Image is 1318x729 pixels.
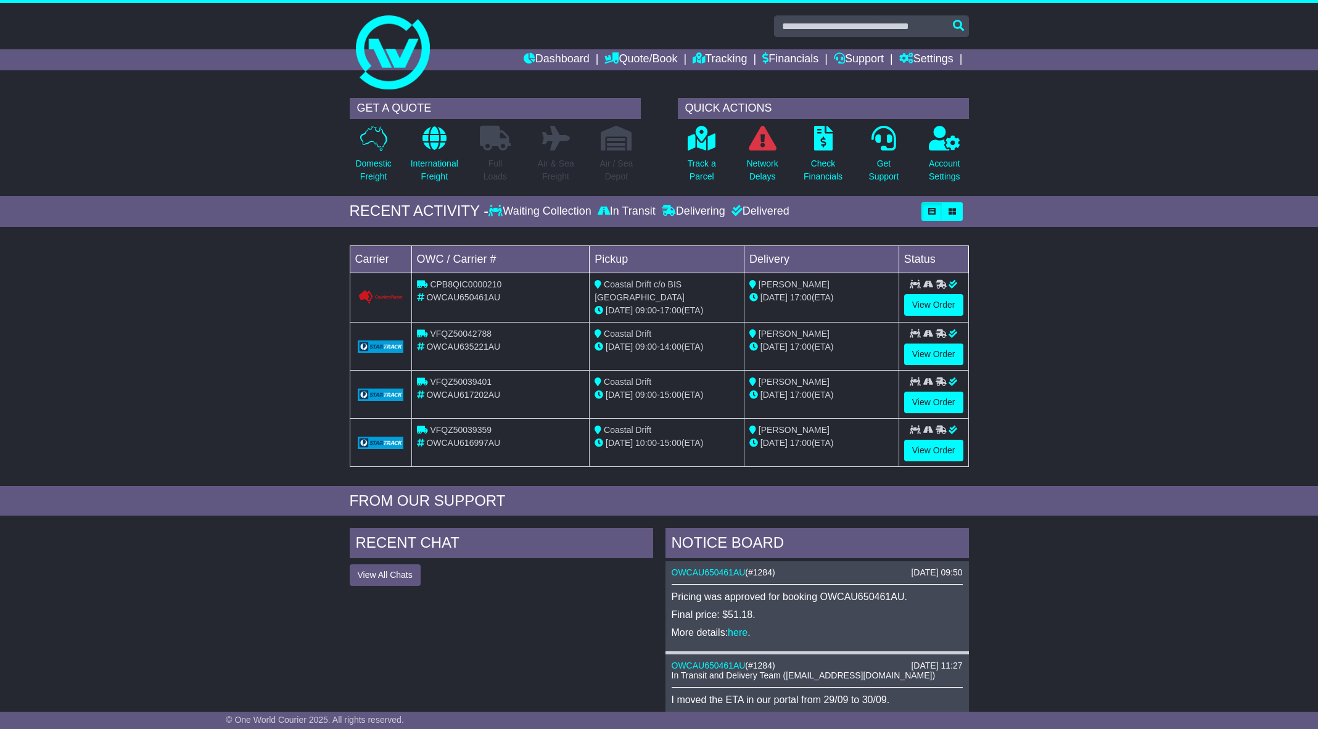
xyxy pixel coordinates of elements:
[659,205,728,218] div: Delivering
[746,157,778,183] p: Network Delays
[672,627,963,638] p: More details: .
[911,567,962,578] div: [DATE] 09:50
[760,438,788,448] span: [DATE]
[759,279,830,289] span: [PERSON_NAME]
[749,437,894,450] div: (ETA)
[672,670,936,680] span: In Transit and Delivery Team ([EMAIL_ADDRESS][DOMAIN_NAME])
[749,340,894,353] div: (ETA)
[660,438,682,448] span: 15:00
[426,292,500,302] span: OWCAU650461AU
[606,342,633,352] span: [DATE]
[411,245,590,273] td: OWC / Carrier #
[672,567,963,578] div: ( )
[430,377,492,387] span: VFQZ50039401
[595,389,739,402] div: - (ETA)
[410,125,459,190] a: InternationalFreight
[430,329,492,339] span: VFQZ50042788
[604,49,677,70] a: Quote/Book
[728,627,748,638] a: here
[678,98,969,119] div: QUICK ACTIONS
[759,377,830,387] span: [PERSON_NAME]
[693,49,747,70] a: Tracking
[672,591,963,603] p: Pricing was approved for booking OWCAU650461AU.
[358,340,404,353] img: GetCarrierServiceLogo
[834,49,884,70] a: Support
[899,49,953,70] a: Settings
[350,245,411,273] td: Carrier
[904,294,963,316] a: View Order
[524,49,590,70] a: Dashboard
[760,390,788,400] span: [DATE]
[538,157,574,183] p: Air & Sea Freight
[665,528,969,561] div: NOTICE BOARD
[488,205,594,218] div: Waiting Collection
[804,157,842,183] p: Check Financials
[350,528,653,561] div: RECENT CHAT
[350,564,421,586] button: View All Chats
[635,438,657,448] span: 10:00
[803,125,843,190] a: CheckFinancials
[868,125,899,190] a: GetSupport
[759,329,830,339] span: [PERSON_NAME]
[426,438,500,448] span: OWCAU616997AU
[635,305,657,315] span: 09:00
[426,342,500,352] span: OWCAU635221AU
[426,390,500,400] span: OWCAU617202AU
[904,392,963,413] a: View Order
[660,342,682,352] span: 14:00
[595,205,659,218] div: In Transit
[672,661,746,670] a: OWCAU650461AU
[928,125,961,190] a: AccountSettings
[744,245,899,273] td: Delivery
[760,292,788,302] span: [DATE]
[635,342,657,352] span: 09:00
[790,292,812,302] span: 17:00
[595,279,685,302] span: Coastal Drift c/o BIS [GEOGRAPHIC_DATA]
[760,342,788,352] span: [DATE]
[899,245,968,273] td: Status
[430,279,501,289] span: CPB8QIC0000210
[590,245,744,273] td: Pickup
[790,390,812,400] span: 17:00
[595,340,739,353] div: - (ETA)
[480,157,511,183] p: Full Loads
[749,389,894,402] div: (ETA)
[904,440,963,461] a: View Order
[672,694,963,706] p: I moved the ETA in our portal from 29/09 to 30/09.
[749,291,894,304] div: (ETA)
[604,329,651,339] span: Coastal Drift
[929,157,960,183] p: Account Settings
[355,157,391,183] p: Domestic Freight
[430,425,492,435] span: VFQZ50039359
[746,125,778,190] a: NetworkDelays
[595,437,739,450] div: - (ETA)
[728,205,789,218] div: Delivered
[748,567,772,577] span: #1284
[904,344,963,365] a: View Order
[606,438,633,448] span: [DATE]
[672,567,746,577] a: OWCAU650461AU
[790,438,812,448] span: 17:00
[660,390,682,400] span: 15:00
[604,377,651,387] span: Coastal Drift
[660,305,682,315] span: 17:00
[358,437,404,449] img: GetCarrierServiceLogo
[600,157,633,183] p: Air / Sea Depot
[687,125,717,190] a: Track aParcel
[635,390,657,400] span: 09:00
[350,202,489,220] div: RECENT ACTIVITY -
[226,715,404,725] span: © One World Courier 2025. All rights reserved.
[604,425,651,435] span: Coastal Drift
[911,661,962,671] div: [DATE] 11:27
[606,390,633,400] span: [DATE]
[595,304,739,317] div: - (ETA)
[672,661,963,671] div: ( )
[350,492,969,510] div: FROM OUR SUPPORT
[759,425,830,435] span: [PERSON_NAME]
[358,290,404,305] img: GetCarrierServiceLogo
[688,157,716,183] p: Track a Parcel
[606,305,633,315] span: [DATE]
[350,98,641,119] div: GET A QUOTE
[672,609,963,620] p: Final price: $51.18.
[762,49,818,70] a: Financials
